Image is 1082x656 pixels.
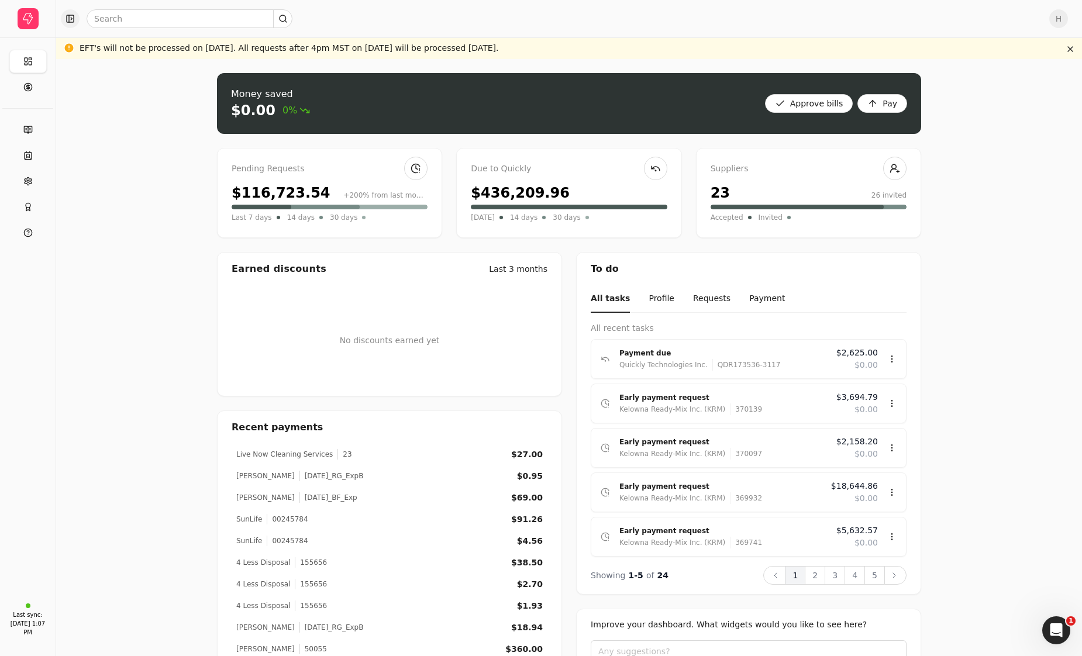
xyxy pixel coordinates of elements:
div: $436,209.96 [471,182,570,203]
div: 155656 [295,557,327,568]
div: $38.50 [511,557,543,569]
div: [PERSON_NAME] [236,492,295,503]
div: $2.70 [517,578,543,591]
span: Last 7 days [232,212,272,223]
button: 4 [845,566,865,585]
div: 155656 [295,600,327,611]
a: Last sync:[DATE] 1:07 PM [5,598,51,642]
span: of [646,571,654,580]
button: 5 [864,566,885,585]
div: +200% from last month [343,190,428,201]
span: $5,632.57 [836,524,878,537]
div: Kelowna Ready-Mix Inc. (KRM) [619,448,725,460]
div: Last sync: [5,610,50,619]
span: 1 [1066,616,1076,626]
div: 155656 [295,579,327,589]
button: Payment [749,285,785,313]
div: 00245784 [267,536,308,546]
span: [DATE] [471,212,495,223]
span: 1 - 5 [629,571,643,580]
div: [PERSON_NAME] [236,622,295,633]
div: Kelowna Ready-Mix Inc. (KRM) [619,403,725,415]
div: QDR173536-3117 [712,359,781,371]
div: To do [577,253,921,285]
div: 369932 [730,492,762,504]
div: $116,723.54 [232,182,330,203]
div: Payment due [619,347,827,359]
span: 30 days [553,212,580,223]
div: Live Now Cleaning Services [236,449,333,460]
button: H [1049,9,1068,28]
div: Kelowna Ready-Mix Inc. (KRM) [619,537,725,548]
div: 26 invited [871,190,907,201]
div: 4 Less Disposal [236,557,290,568]
span: $0.00 [854,359,878,371]
button: Pay [857,94,907,113]
div: 4 Less Disposal [236,600,290,611]
div: Kelowna Ready-Mix Inc. (KRM) [619,492,725,504]
button: Approve bills [765,94,853,113]
button: All tasks [591,285,630,313]
div: $0.00 [231,101,275,120]
div: [PERSON_NAME] [236,471,295,481]
div: 4 Less Disposal [236,579,290,589]
span: 24 [657,571,669,580]
div: $91.26 [511,513,543,526]
span: $0.00 [854,448,878,460]
span: 14 days [287,212,315,223]
div: [PERSON_NAME] [236,644,295,654]
div: [DATE] 1:07 PM [5,619,50,637]
span: $0.00 [854,403,878,416]
div: Last 3 months [489,263,547,275]
div: [DATE]_RG_ExpB [299,622,364,633]
div: Quickly Technologies Inc. [619,359,708,371]
button: 3 [825,566,845,585]
div: 00245784 [267,514,308,524]
span: 14 days [510,212,537,223]
div: 23 [337,449,352,460]
input: Search [87,9,292,28]
div: $360.00 [505,643,543,655]
button: Profile [649,285,674,313]
div: Early payment request [619,481,822,492]
span: 0% [282,103,310,118]
span: $2,625.00 [836,347,878,359]
span: $0.00 [854,537,878,549]
span: $0.00 [854,492,878,505]
div: Early payment request [619,392,827,403]
span: Invited [759,212,783,223]
div: $4.56 [517,535,543,547]
div: 370097 [730,448,762,460]
div: Improve your dashboard. What widgets would you like to see here? [591,619,907,631]
div: Early payment request [619,436,827,448]
div: SunLife [236,536,262,546]
div: 370139 [730,403,762,415]
div: Recent payments [218,411,561,444]
span: Accepted [711,212,743,223]
span: Showing [591,571,625,580]
div: $27.00 [511,448,543,461]
div: Pending Requests [232,163,428,175]
div: Due to Quickly [471,163,667,175]
div: All recent tasks [591,322,907,334]
div: Suppliers [711,163,907,175]
div: Earned discounts [232,262,326,276]
div: [DATE]_BF_Exp [299,492,357,503]
div: Early payment request [619,525,827,537]
div: 369741 [730,537,762,548]
div: $69.00 [511,492,543,504]
div: $1.93 [517,600,543,612]
div: EFT's will not be processed on [DATE]. All requests after 4pm MST on [DATE] will be processed [DA... [80,42,499,54]
div: SunLife [236,514,262,524]
div: $18.94 [511,622,543,634]
button: 1 [785,566,805,585]
div: Money saved [231,87,310,101]
span: $18,644.86 [831,480,878,492]
div: No discounts earned yet [340,316,440,365]
div: [DATE]_RG_ExpB [299,471,364,481]
span: $3,694.79 [836,391,878,403]
div: 50055 [299,644,327,654]
span: $2,158.20 [836,436,878,448]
